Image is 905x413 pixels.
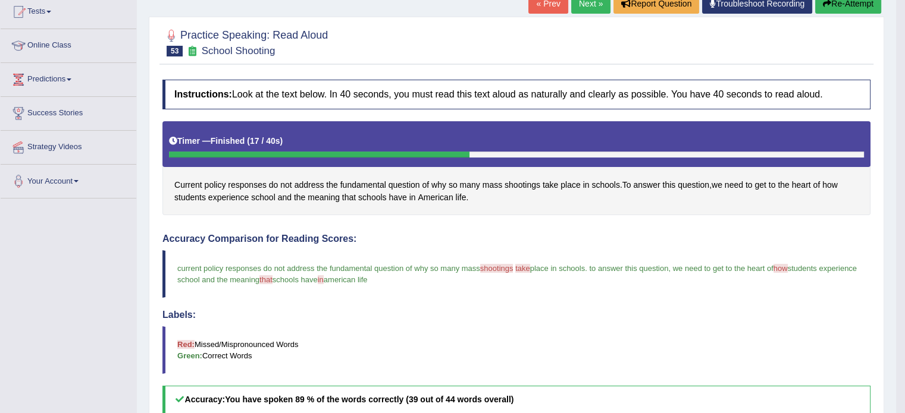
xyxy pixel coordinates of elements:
[202,45,275,56] small: School Shooting
[162,326,870,374] blockquote: Missed/Mispronounced Words Correct Words
[409,191,416,204] span: Click to see word definition
[583,179,590,191] span: Click to see word definition
[813,179,820,191] span: Click to see word definition
[308,191,340,204] span: Click to see word definition
[449,179,458,191] span: Click to see word definition
[480,264,513,273] span: shootings
[774,264,788,273] span: how
[560,179,580,191] span: Click to see word definition
[259,275,273,284] span: that
[162,27,328,56] h2: Practice Speaking: Read Aloud
[778,179,789,191] span: Click to see word definition
[746,179,753,191] span: Click to see word definition
[530,264,585,273] span: place in schools
[324,275,368,284] span: american life
[668,264,671,273] span: ,
[1,131,136,160] a: Strategy Videos
[269,179,278,191] span: Click to see word definition
[174,179,202,191] span: Click to see word definition
[622,179,631,191] span: Click to see word definition
[515,264,530,273] span: take
[769,179,776,191] span: Click to see word definition
[177,340,195,349] b: Red:
[177,264,480,273] span: current policy responses do not address the fundamental question of why so many mass
[418,191,453,204] span: Click to see word definition
[186,46,198,57] small: Exam occurring question
[543,179,558,191] span: Click to see word definition
[1,29,136,59] a: Online Class
[326,179,337,191] span: Click to see word definition
[1,63,136,93] a: Predictions
[591,179,619,191] span: Click to see word definition
[1,165,136,194] a: Your Account
[633,179,660,191] span: Click to see word definition
[169,137,283,146] h5: Timer —
[295,179,324,191] span: Click to see word definition
[208,191,249,204] span: Click to see word definition
[211,136,245,146] b: Finished
[389,179,420,191] span: Click to see word definition
[585,264,587,273] span: .
[162,121,870,216] div: . , .
[673,264,774,273] span: we need to get to the heart of
[280,179,292,191] span: Click to see word definition
[247,136,250,146] b: (
[177,351,202,360] b: Green:
[389,191,406,204] span: Click to see word definition
[318,275,324,284] span: in
[250,136,280,146] b: 17 / 40s
[174,89,232,99] b: Instructions:
[251,191,275,204] span: Click to see word definition
[589,264,668,273] span: to answer this question
[678,179,709,191] span: Click to see word definition
[422,179,429,191] span: Click to see word definition
[162,80,870,109] h4: Look at the text below. In 40 seconds, you must read this text aloud as naturally and clearly as ...
[280,136,283,146] b: )
[725,179,743,191] span: Click to see word definition
[228,179,267,191] span: Click to see word definition
[162,310,870,320] h4: Labels:
[358,191,386,204] span: Click to see word definition
[455,191,466,204] span: Click to see word definition
[225,395,513,404] b: You have spoken 89 % of the words correctly (39 out of 44 words overall)
[712,179,722,191] span: Click to see word definition
[174,191,206,204] span: Click to see word definition
[1,97,136,127] a: Success Stories
[162,234,870,244] h4: Accuracy Comparison for Reading Scores:
[205,179,226,191] span: Click to see word definition
[483,179,502,191] span: Click to see word definition
[792,179,811,191] span: Click to see word definition
[167,46,183,56] span: 53
[342,191,356,204] span: Click to see word definition
[822,179,838,191] span: Click to see word definition
[662,179,675,191] span: Click to see word definition
[278,191,292,204] span: Click to see word definition
[754,179,766,191] span: Click to see word definition
[340,179,386,191] span: Click to see word definition
[294,191,305,204] span: Click to see word definition
[505,179,540,191] span: Click to see word definition
[273,275,318,284] span: schools have
[459,179,480,191] span: Click to see word definition
[431,179,446,191] span: Click to see word definition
